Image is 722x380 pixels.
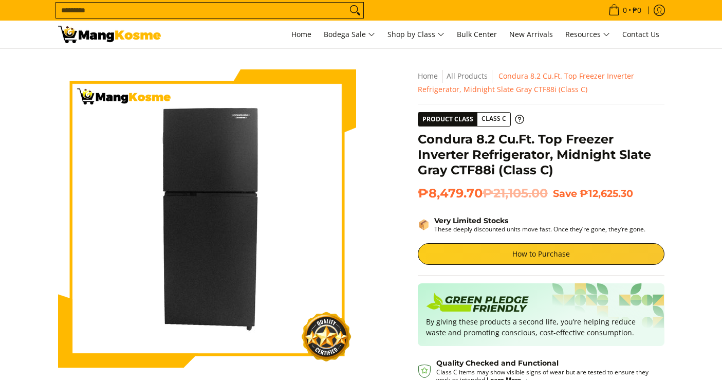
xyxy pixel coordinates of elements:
[434,216,508,225] strong: Very Limited Stocks
[631,7,643,14] span: ₱0
[436,358,559,368] strong: Quality Checked and Functional
[560,21,615,48] a: Resources
[565,28,610,41] span: Resources
[477,113,510,125] span: Class C
[605,5,644,16] span: •
[553,187,577,200] span: Save
[622,29,659,39] span: Contact Us
[426,292,529,316] img: Badge sustainability green pledge friendly
[382,21,450,48] a: Shop by Class
[418,71,634,94] span: Condura 8.2 Cu.Ft. Top Freezer Inverter Refrigerator, Midnight Slate Gray CTF88i (Class C)
[447,71,488,81] a: All Products
[617,21,664,48] a: Contact Us
[58,69,356,368] img: Condura 8.2 Cu.Ft. Top Freezer Inverter Refrigerator, Midnight Slate Gray CTF88i (Class C)
[418,186,548,201] span: ₱8,479.70
[58,26,161,43] img: Condura 8.2 Cu.Ft. Top Freezer Inverter Refrigerator, Midnight Slate G | Mang Kosme
[483,186,548,201] del: ₱21,105.00
[452,21,502,48] a: Bulk Center
[324,28,375,41] span: Bodega Sale
[434,225,645,233] p: These deeply discounted units move fast. Once they’re gone, they’re gone.
[319,21,380,48] a: Bodega Sale
[621,7,628,14] span: 0
[418,71,438,81] a: Home
[418,243,664,265] a: How to Purchase
[291,29,311,39] span: Home
[418,132,664,178] h1: Condura 8.2 Cu.Ft. Top Freezer Inverter Refrigerator, Midnight Slate Gray CTF88i (Class C)
[457,29,497,39] span: Bulk Center
[171,21,664,48] nav: Main Menu
[387,28,445,41] span: Shop by Class
[418,113,477,126] span: Product Class
[286,21,317,48] a: Home
[418,69,664,96] nav: Breadcrumbs
[426,316,656,338] p: By giving these products a second life, you’re helping reduce waste and promoting conscious, cost...
[504,21,558,48] a: New Arrivals
[509,29,553,39] span: New Arrivals
[347,3,363,18] button: Search
[418,112,524,126] a: Product Class Class C
[580,187,633,200] span: ₱12,625.30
